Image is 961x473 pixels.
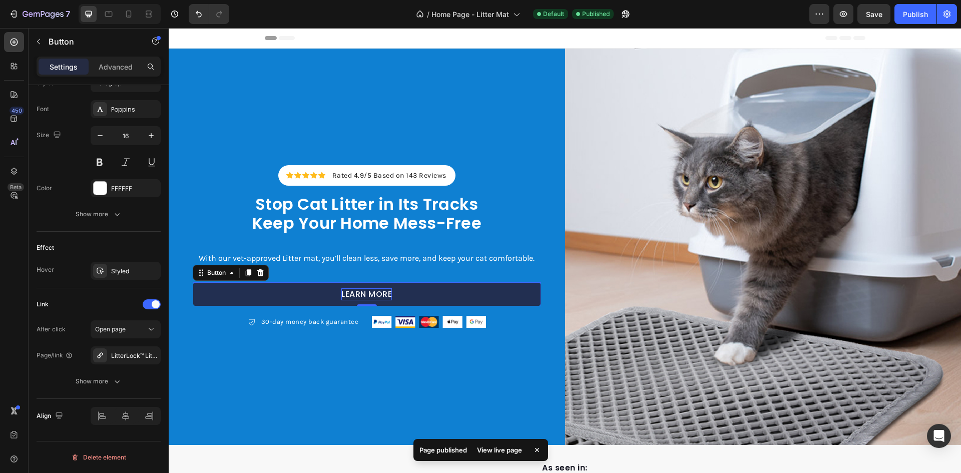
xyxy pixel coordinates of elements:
div: Delete element [71,451,126,463]
span: Default [543,10,564,19]
div: Show more [76,209,122,219]
button: Publish [894,4,936,24]
button: Show more [37,372,161,390]
span: / [427,9,429,20]
p: Settings [50,62,78,72]
img: 495611768014373769-47762bdc-c92b-46d1-973d-50401e2847fe.png [203,288,317,300]
div: Font [37,105,49,114]
div: Color [37,184,52,193]
p: Advanced [99,62,133,72]
p: Page published [419,445,467,455]
button: Open page [91,320,161,338]
span: Published [582,10,610,19]
div: Beta [8,183,24,191]
div: Poppins [111,105,158,114]
button: Save [857,4,890,24]
div: Size [37,129,63,142]
div: Link [37,300,49,309]
button: Delete element [37,449,161,465]
button: 7 [4,4,75,24]
span: Open page [95,325,126,333]
span: Save [866,10,882,19]
div: Publish [903,9,928,20]
div: Align [37,409,65,423]
p: As seen in: [1,434,791,446]
div: Effect [37,243,54,252]
div: LitterLock™ Litter Mat [111,351,158,360]
iframe: Design area [169,28,961,473]
div: FFFFFF [111,184,158,193]
p: 30-day money back guarantee [93,289,190,299]
div: Styled [111,267,158,276]
p: LEARN MORE [173,260,223,272]
div: View live page [471,443,528,457]
p: Button [49,36,134,48]
p: 7 [66,8,70,20]
div: Show more [76,376,122,386]
div: Rich Text Editor. Editing area: main [173,260,223,272]
img: gempages_580025481273803764-2755c7ef-a653-46bd-a74e-0ce580e66dcc.png [396,21,793,417]
div: Open Intercom Messenger [927,424,951,448]
div: Page/link [37,351,73,360]
div: Undo/Redo [189,4,229,24]
div: After click [37,325,66,334]
button: Show more [37,205,161,223]
div: Button [37,240,59,249]
div: 450 [10,107,24,115]
div: Hover [37,265,54,274]
span: Home Page - Litter Mat [431,9,509,20]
